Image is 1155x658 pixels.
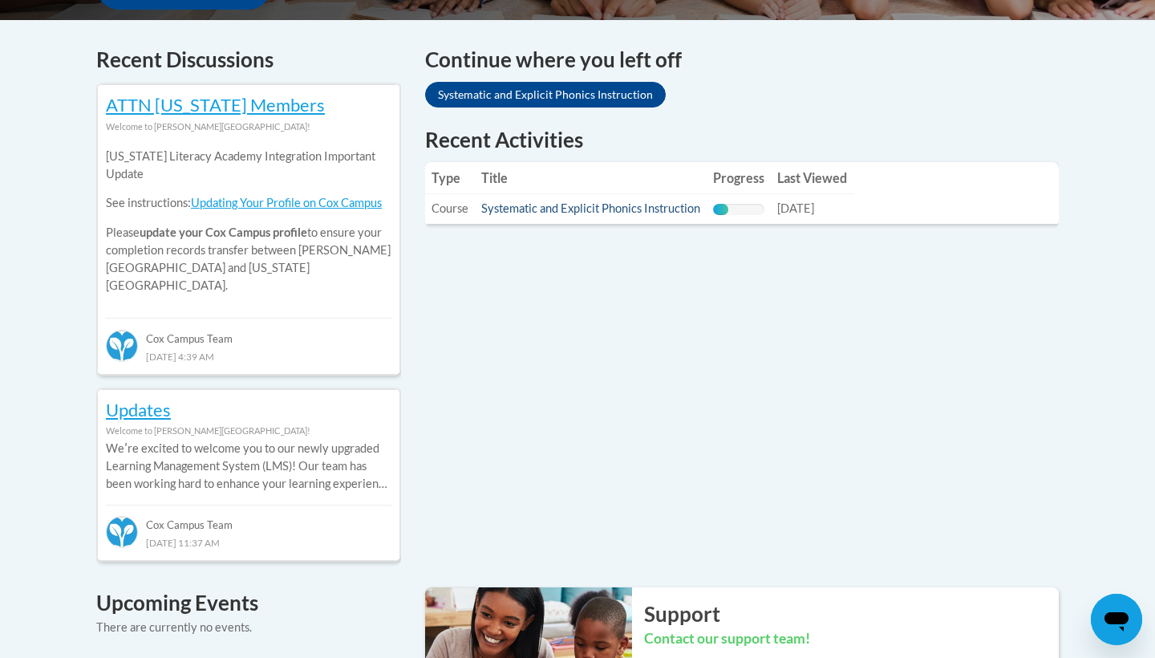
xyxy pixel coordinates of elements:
div: [DATE] 11:37 AM [106,534,391,551]
div: Cox Campus Team [106,318,391,347]
div: Progress, % [713,204,728,215]
p: Weʹre excited to welcome you to our newly upgraded Learning Management System (LMS)! Our team has... [106,440,391,493]
a: Systematic and Explicit Phonics Instruction [425,82,666,108]
div: Cox Campus Team [106,505,391,534]
a: ATTN [US_STATE] Members [106,94,325,116]
span: [DATE] [777,201,814,215]
a: Updating Your Profile on Cox Campus [191,196,382,209]
div: [DATE] 4:39 AM [106,347,391,365]
th: Title [475,162,707,194]
h1: Recent Activities [425,125,1059,154]
th: Last Viewed [771,162,853,194]
h4: Upcoming Events [96,587,401,619]
div: Welcome to [PERSON_NAME][GEOGRAPHIC_DATA]! [106,422,391,440]
span: Course [432,201,468,215]
th: Progress [707,162,771,194]
p: See instructions: [106,194,391,212]
div: Welcome to [PERSON_NAME][GEOGRAPHIC_DATA]! [106,118,391,136]
h2: Support [644,599,1059,628]
th: Type [425,162,475,194]
img: Cox Campus Team [106,330,138,362]
a: Updates [106,399,171,420]
span: There are currently no events. [96,620,252,634]
a: Systematic and Explicit Phonics Instruction [481,201,700,215]
p: [US_STATE] Literacy Academy Integration Important Update [106,148,391,183]
h4: Continue where you left off [425,44,1059,75]
img: Cox Campus Team [106,516,138,548]
b: update your Cox Campus profile [140,225,307,239]
h4: Recent Discussions [96,44,401,75]
iframe: Button to launch messaging window [1091,594,1142,645]
h3: Contact our support team! [644,629,1059,649]
div: Please to ensure your completion records transfer between [PERSON_NAME][GEOGRAPHIC_DATA] and [US_... [106,136,391,307]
